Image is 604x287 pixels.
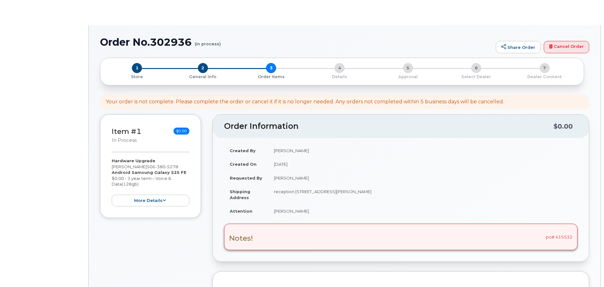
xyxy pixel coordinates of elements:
h1: Order No.302936 [100,37,493,48]
strong: Attention [230,209,252,214]
span: 1 [132,63,142,73]
a: Cancel Order [544,41,589,54]
p: General Info [171,74,235,80]
td: [DATE] [268,157,577,171]
a: 1 Store [105,73,169,80]
strong: Hardware Upgrade [112,158,155,163]
a: 2 General Info [169,73,237,80]
td: reception [STREET_ADDRESS][PERSON_NAME] [268,185,577,204]
strong: Android Samsung Galaxy S25 FE [112,170,187,175]
h2: Order Information [224,122,554,131]
span: $0.00 [174,128,189,135]
small: in process [112,137,137,143]
a: Item #1 [112,127,141,136]
td: [PERSON_NAME] [268,171,577,185]
td: [PERSON_NAME] [268,144,577,158]
button: more details [112,195,189,206]
strong: Shipping Address [230,189,250,200]
small: (in process) [195,37,221,46]
div: [PERSON_NAME] $0.00 - 3 year term – Voice & Data(128gb) [112,158,189,206]
span: 5278 [165,164,178,169]
span: 506 [147,164,178,169]
strong: Requested By [230,175,262,181]
div: $0.00 [554,120,573,132]
td: [PERSON_NAME] [268,204,577,218]
strong: Created On [230,162,257,167]
div: po# 415532 [224,224,577,250]
strong: Created By [230,148,256,153]
div: Your order is not complete. Please complete the order or cancel it if it is no longer needed. Any... [106,98,504,106]
p: Store [108,74,166,80]
span: 380 [155,164,165,169]
h3: Notes! [229,234,253,242]
a: Share Order [496,41,541,54]
span: 2 [198,63,208,73]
